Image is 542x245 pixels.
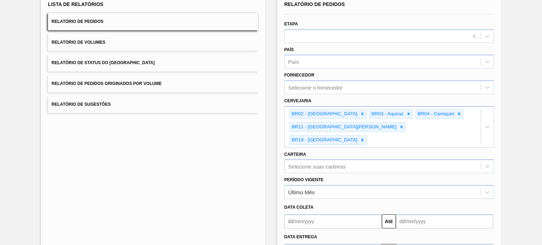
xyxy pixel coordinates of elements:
[52,40,105,45] span: Relatório de Volumes
[369,110,405,118] div: BR03 - Aquiraz
[290,110,359,118] div: BR02 - [GEOGRAPHIC_DATA]
[52,60,155,65] span: Relatório de Status do [GEOGRAPHIC_DATA]
[284,234,317,239] span: Data Entrega
[284,1,345,7] span: Relatório de Pedidos
[284,205,314,210] span: Data coleta
[48,54,258,72] button: Relatório de Status do [GEOGRAPHIC_DATA]
[52,81,162,86] span: Relatório de Pedidos Originados por Volume
[52,102,111,107] span: Relatório de Sugestões
[288,189,315,195] div: Último Mês
[48,75,258,92] button: Relatório de Pedidos Originados por Volume
[288,85,343,91] div: Selecione o fornecedor
[284,22,298,26] label: Etapa
[288,59,299,65] div: País
[284,47,294,52] label: País
[284,214,382,228] input: dd/mm/yyyy
[48,34,258,51] button: Relatório de Volumes
[396,214,493,228] input: dd/mm/yyyy
[290,123,398,131] div: BR11 - [GEOGRAPHIC_DATA][PERSON_NAME]
[284,98,312,103] label: Cervejaria
[52,19,103,24] span: Relatório de Pedidos
[288,164,346,170] div: Selecione suas carteiras
[284,177,324,182] label: Período Vigente
[48,96,258,113] button: Relatório de Sugestões
[382,214,396,228] button: Até
[284,73,314,78] label: Fornecedor
[290,136,359,145] div: BR18 - [GEOGRAPHIC_DATA]
[416,110,456,118] div: BR04 - Camaçari
[284,152,306,157] label: Carteira
[48,13,258,30] button: Relatório de Pedidos
[48,1,103,7] span: Lista de Relatórios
